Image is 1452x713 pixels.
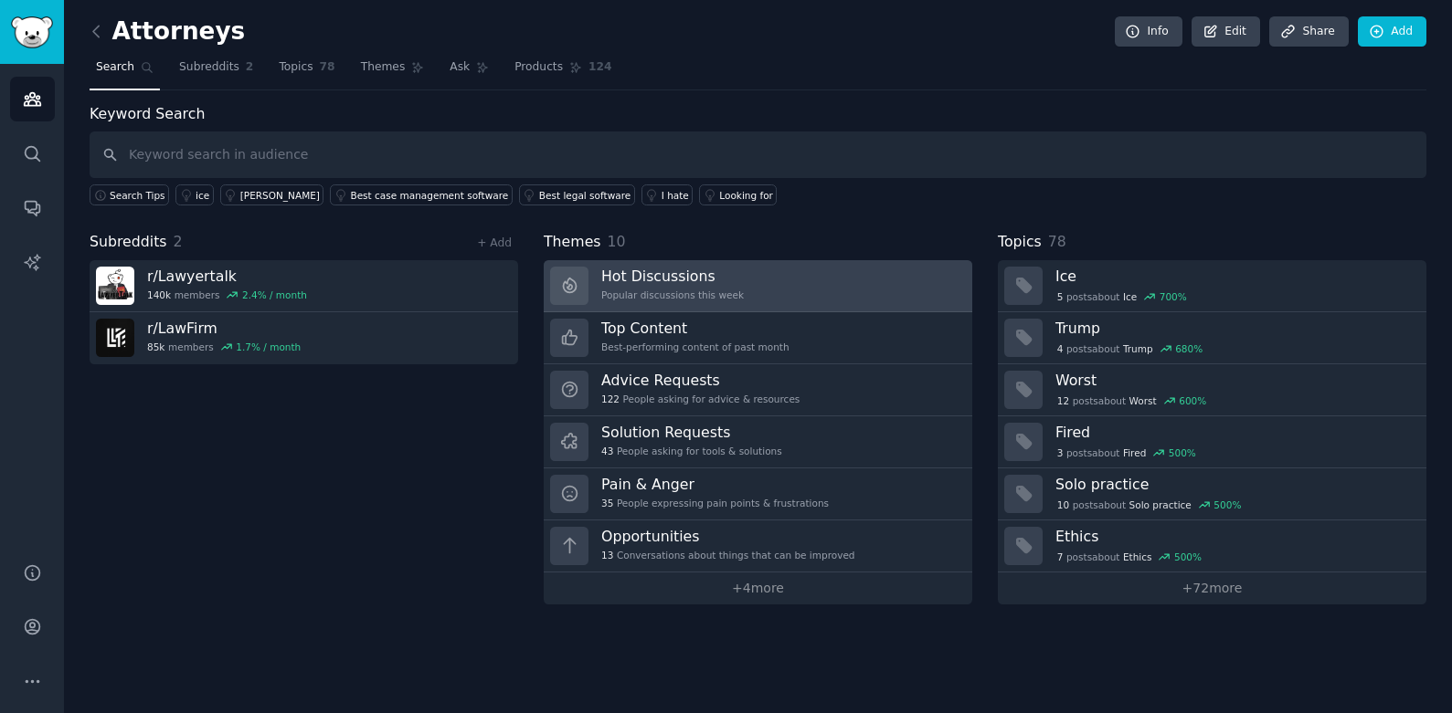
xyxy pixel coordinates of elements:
h3: Ice [1055,267,1414,286]
span: 122 [601,393,620,405]
span: Subreddits [179,59,239,76]
a: Topics78 [272,53,341,90]
span: Topics [279,59,313,76]
h3: Ethics [1055,527,1414,546]
a: Share [1269,16,1348,47]
a: Best legal software [519,184,635,205]
a: ice [175,184,214,205]
div: Best case management software [350,189,508,202]
a: Looking for [699,184,777,205]
img: GummySearch logo [11,16,53,48]
span: Fired [1123,446,1146,459]
span: 124 [588,59,612,76]
span: Search Tips [110,189,165,202]
div: 2.4 % / month [242,288,307,301]
a: Subreddits2 [173,53,260,90]
a: Ice5postsaboutIce700% [998,260,1426,312]
a: Fired3postsaboutFired500% [998,416,1426,468]
a: Best case management software [330,184,512,205]
a: Pain & Anger35People expressing pain points & frustrations [544,468,972,520]
div: post s about [1055,445,1198,461]
span: 78 [1048,233,1066,250]
span: 35 [601,497,613,509]
span: Trump [1123,342,1153,355]
div: 600 % [1179,394,1206,407]
span: 85k [147,341,164,353]
div: 700 % [1160,290,1187,303]
h3: Hot Discussions [601,267,744,286]
div: Conversations about things that can be improved [601,549,855,561]
div: People expressing pain points & frustrations [601,497,829,509]
div: [PERSON_NAME] [240,189,320,202]
h3: Advice Requests [601,371,800,390]
a: Top ContentBest-performing content of past month [544,312,972,364]
span: 13 [601,549,613,561]
div: members [147,288,307,301]
div: post s about [1055,497,1243,513]
div: 500 % [1169,446,1196,459]
h3: Solo practice [1055,475,1414,494]
div: post s about [1055,549,1203,565]
span: Topics [998,231,1042,254]
span: 10 [608,233,626,250]
div: post s about [1055,288,1189,305]
h3: r/ Lawyertalk [147,267,307,286]
div: 1.7 % / month [236,341,301,353]
span: Subreddits [90,231,167,254]
a: +4more [544,572,972,604]
button: Search Tips [90,184,169,205]
div: 680 % [1175,342,1203,355]
a: r/LawFirm85kmembers1.7% / month [90,312,518,364]
div: 500 % [1174,550,1202,563]
span: Solo practice [1129,498,1192,511]
span: 5 [1057,290,1064,303]
a: [PERSON_NAME] [220,184,324,205]
span: 78 [320,59,335,76]
h3: r/ LawFirm [147,319,301,338]
a: Products124 [508,53,618,90]
span: Ethics [1123,550,1152,563]
span: Ice [1123,290,1137,303]
a: r/Lawyertalk140kmembers2.4% / month [90,260,518,312]
a: +72more [998,572,1426,604]
a: Ask [443,53,495,90]
a: Ethics7postsaboutEthics500% [998,520,1426,572]
a: I hate [641,184,694,205]
a: Add [1358,16,1426,47]
span: Search [96,59,134,76]
h3: Opportunities [601,527,855,546]
div: 500 % [1214,498,1241,511]
span: Worst [1129,394,1157,407]
a: Trump4postsaboutTrump680% [998,312,1426,364]
a: Edit [1192,16,1260,47]
h3: Trump [1055,319,1414,338]
h3: Top Content [601,319,790,338]
div: Popular discussions this week [601,288,744,301]
a: Opportunities13Conversations about things that can be improved [544,520,972,572]
span: Themes [361,59,406,76]
a: Info [1115,16,1182,47]
a: Hot DiscussionsPopular discussions this week [544,260,972,312]
h3: Worst [1055,371,1414,390]
span: 2 [174,233,183,250]
label: Keyword Search [90,105,205,122]
div: I hate [662,189,689,202]
a: Solo practice10postsaboutSolo practice500% [998,468,1426,520]
a: Search [90,53,160,90]
h2: Attorneys [90,17,245,47]
span: 10 [1057,498,1069,511]
div: Best-performing content of past month [601,341,790,353]
h3: Pain & Anger [601,475,829,494]
div: post s about [1055,341,1204,357]
span: Ask [450,59,470,76]
span: 7 [1057,550,1064,563]
div: People asking for tools & solutions [601,445,782,457]
span: 140k [147,288,171,301]
a: Worst12postsaboutWorst600% [998,364,1426,416]
div: ice [196,189,209,202]
div: members [147,341,301,353]
div: Best legal software [539,189,631,202]
h3: Fired [1055,423,1414,442]
span: 12 [1057,394,1069,407]
span: 2 [246,59,254,76]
